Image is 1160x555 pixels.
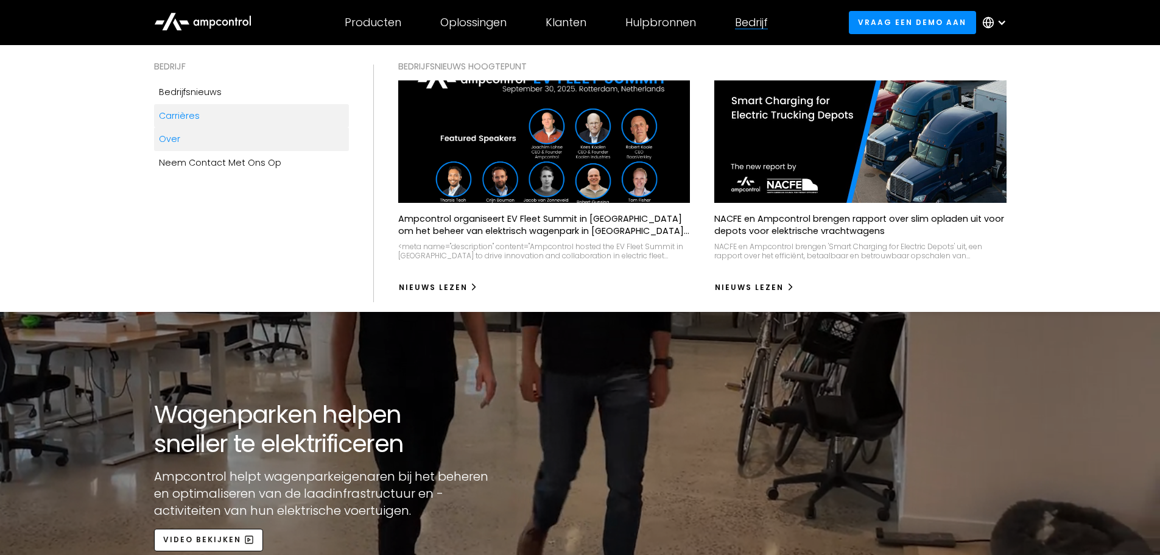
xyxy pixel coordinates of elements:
div: Klanten [546,16,586,29]
a: Nieuws lezen [398,278,479,297]
a: Vraag een demo aan [849,11,976,34]
div: <meta name="description" content="Ampcontrol hosted the EV Fleet Summit in [GEOGRAPHIC_DATA] to d... [398,242,691,261]
a: Carrières [154,104,349,127]
div: Over [159,132,180,146]
a: Neem contact met ons op [154,151,349,174]
div: Nieuws lezen [715,282,784,293]
div: Carrières [159,109,200,122]
div: Hulpbronnen [625,16,696,29]
div: Bedrijfsnieuws [159,85,222,99]
div: Bedrijf [735,16,768,29]
p: Ampcontrol organiseert EV Fleet Summit in [GEOGRAPHIC_DATA] om het beheer van elektrisch wagenpar... [398,213,691,237]
div: Producten [345,16,401,29]
div: NACFE en Ampcontrol brengen 'Smart Charging for Electric Depots' uit, een rapport over het effici... [714,242,1007,261]
div: Oplossingen [440,16,507,29]
a: Bedrijfsnieuws [154,80,349,104]
div: BEDRIJFSNIEUWS Hoogtepunt [398,60,1007,73]
p: NACFE en Ampcontrol brengen rapport over slim opladen uit voor depots voor elektrische vrachtwagens [714,213,1007,237]
a: Nieuws lezen [714,278,795,297]
div: Nieuws lezen [399,282,468,293]
div: BEDRIJF [154,60,349,73]
div: Neem contact met ons op [159,156,281,169]
a: Over [154,127,349,150]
